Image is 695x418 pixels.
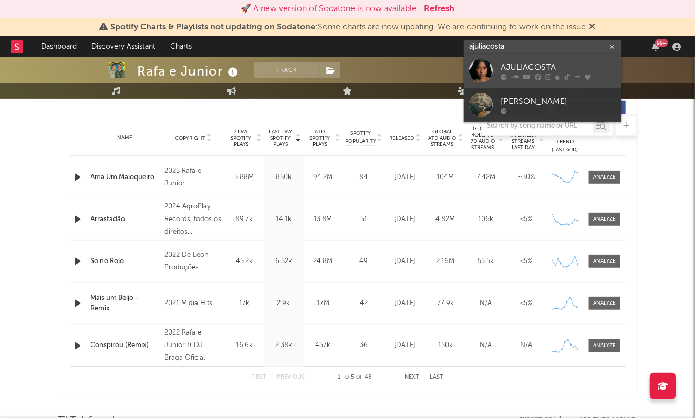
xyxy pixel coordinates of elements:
span: 7 Day Spotify Plays [227,129,255,148]
div: 457k [306,340,340,351]
div: N/A [469,298,504,309]
span: to [343,375,349,380]
div: [DATE] [388,256,423,267]
div: 1 5 48 [326,371,384,384]
a: [PERSON_NAME] [464,88,621,122]
a: Arrastadão [91,214,160,225]
div: <5% [509,256,544,267]
a: Ama Um Maloqueiro [91,172,160,183]
button: Track [254,62,320,78]
div: 89.7k [227,214,262,225]
span: Dismiss [589,23,596,32]
span: ATD Spotify Plays [306,129,334,148]
div: 7.42M [469,172,504,183]
div: 17k [227,298,262,309]
span: Global Rolling 7D Audio Streams [469,126,497,151]
div: 150k [428,340,463,351]
div: Name [91,134,160,142]
span: Spotify Charts & Playlists not updating on Sodatone [111,23,316,32]
div: 2025 Rafa e Junior [164,165,222,190]
div: 16.6k [227,340,262,351]
div: AJULIACOSTA [501,61,616,74]
input: Search by song name or URL [482,122,593,130]
div: 24.8M [306,256,340,267]
a: Conspirou (Remix) [91,340,160,351]
div: 2021 Mídia Hits [164,297,222,310]
div: 6.52k [267,256,301,267]
div: 17M [306,298,340,309]
div: 2024 AgroPlay Records, todos os direitos reservados [164,201,222,238]
div: 55.5k [469,256,504,267]
div: <5% [509,214,544,225]
span: Estimated % Playlist Streams Last Day [509,126,538,151]
a: Só no Rolo [91,256,160,267]
div: 14.1k [267,214,301,225]
span: Released [390,135,414,141]
div: [DATE] [388,214,423,225]
div: 99 + [655,39,668,47]
div: 13.8M [306,214,340,225]
button: Previous [277,374,305,380]
button: Last [430,374,444,380]
span: of [356,375,362,380]
div: 2.16M [428,256,463,267]
div: 42 [346,298,382,309]
div: [PERSON_NAME] [501,96,616,108]
div: 77.9k [428,298,463,309]
div: Global Streaming Trend (Last 60D) [549,122,581,154]
div: 4.82M [428,214,463,225]
div: 850k [267,172,301,183]
div: 106k [469,214,504,225]
div: 94.2M [306,172,340,183]
span: Last Day Spotify Plays [267,129,295,148]
div: 2.9k [267,298,301,309]
button: 99+ [652,43,659,51]
div: [DATE] [388,340,423,351]
button: First [252,374,267,380]
div: N/A [509,340,544,351]
a: Mais um Beijo - Remix [91,293,160,313]
span: : Some charts are now updating. We are continuing to work on the issue [111,23,586,32]
span: Copyright [175,135,205,141]
div: 2022 De Leon Produções [164,249,222,274]
div: [DATE] [388,172,423,183]
div: [DATE] [388,298,423,309]
input: Search for artists [464,40,621,54]
div: 2.38k [267,340,301,351]
a: Charts [163,36,199,57]
button: Refresh [424,3,454,15]
div: 36 [346,340,382,351]
div: 2022 Rafa e Junior & DJ Braga Oficial [164,327,222,364]
div: N/A [469,340,504,351]
div: 84 [346,172,382,183]
div: 49 [346,256,382,267]
a: Discovery Assistant [84,36,163,57]
a: Dashboard [34,36,84,57]
div: 🚀 A new version of Sodatone is now available. [241,3,419,15]
div: 5.88M [227,172,262,183]
a: AJULIACOSTA [464,54,621,88]
div: 45.2k [227,256,262,267]
span: Global ATD Audio Streams [428,129,457,148]
span: Spotify Popularity [345,130,376,145]
div: 51 [346,214,382,225]
div: ~ 30 % [509,172,544,183]
div: 104M [428,172,463,183]
button: Next [405,374,420,380]
div: Rafa e Junior [138,62,241,80]
div: <5% [509,298,544,309]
